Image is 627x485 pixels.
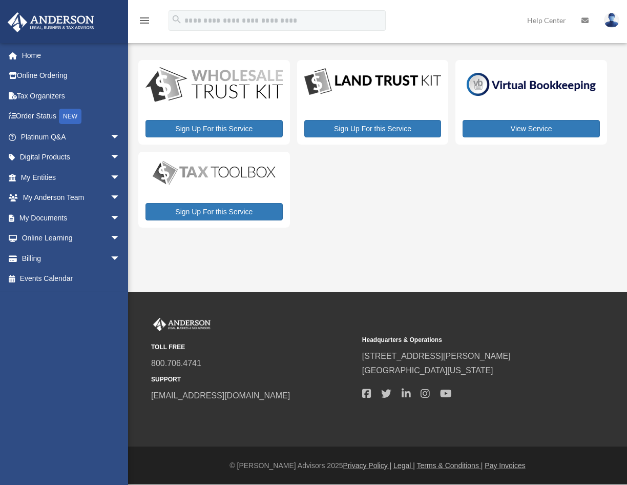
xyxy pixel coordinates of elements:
a: Online Learningarrow_drop_down [7,228,136,249]
a: My Documentsarrow_drop_down [7,208,136,228]
img: Anderson Advisors Platinum Portal [151,318,213,331]
a: [GEOGRAPHIC_DATA][US_STATE] [362,366,493,375]
a: Legal | [393,461,415,470]
img: Anderson Advisors Platinum Portal [5,12,97,32]
img: User Pic [604,13,619,28]
a: 800.706.4741 [151,359,201,368]
span: arrow_drop_down [110,248,131,269]
small: Headquarters & Operations [362,335,566,346]
a: Privacy Policy | [343,461,392,470]
i: search [171,14,182,25]
span: arrow_drop_down [110,127,131,148]
a: Sign Up For this Service [145,120,283,137]
div: © [PERSON_NAME] Advisors 2025 [128,459,627,472]
small: SUPPORT [151,374,355,385]
span: arrow_drop_down [110,167,131,188]
a: Terms & Conditions | [417,461,483,470]
a: Home [7,45,136,66]
a: Sign Up For this Service [145,203,283,220]
a: Online Ordering [7,66,136,86]
a: Events Calendar [7,269,136,289]
img: taxtoolbox_new-1.webp [145,159,283,187]
small: TOLL FREE [151,342,355,353]
span: arrow_drop_down [110,208,131,229]
a: View Service [463,120,600,137]
a: Order StatusNEW [7,106,136,127]
a: Pay Invoices [485,461,525,470]
a: My Anderson Teamarrow_drop_down [7,188,136,208]
a: menu [138,18,151,27]
a: [STREET_ADDRESS][PERSON_NAME] [362,352,511,360]
a: Digital Productsarrow_drop_down [7,147,131,168]
a: Sign Up For this Service [304,120,442,137]
div: NEW [59,109,81,124]
a: Platinum Q&Aarrow_drop_down [7,127,136,147]
a: [EMAIL_ADDRESS][DOMAIN_NAME] [151,391,290,400]
img: LandTrust_lgo-1.jpg [304,67,442,96]
a: Tax Organizers [7,86,136,106]
span: arrow_drop_down [110,228,131,249]
span: arrow_drop_down [110,188,131,209]
a: Billingarrow_drop_down [7,248,136,269]
img: WS-Trust-Kit-lgo-1.jpg [145,67,283,104]
a: My Entitiesarrow_drop_down [7,167,136,188]
i: menu [138,14,151,27]
span: arrow_drop_down [110,147,131,168]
